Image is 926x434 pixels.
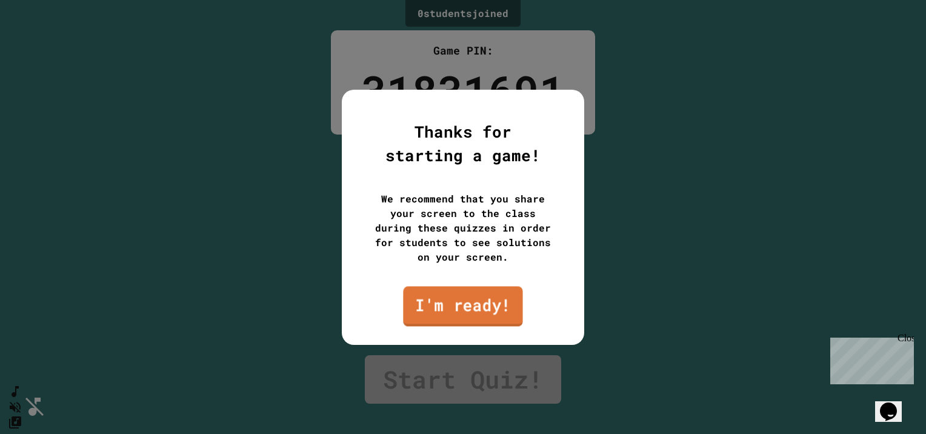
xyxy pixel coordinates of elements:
[5,5,84,77] div: Chat with us now!Close
[372,192,554,264] div: We recommend that you share your screen to the class during these quizzes in order for students t...
[875,386,914,422] iframe: chat widget
[403,286,522,326] a: I'm ready!
[372,120,554,167] div: Thanks for starting a game!
[825,333,914,384] iframe: chat widget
